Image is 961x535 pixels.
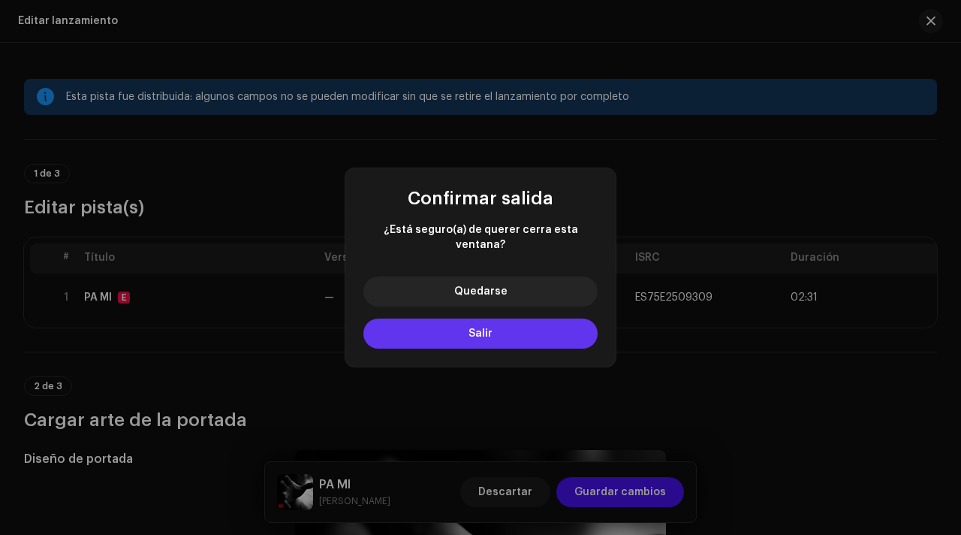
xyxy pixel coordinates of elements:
[363,319,598,349] button: Salir
[408,189,553,207] span: Confirmar salida
[363,222,598,252] span: ¿Está seguro(a) de querer cerra esta ventana?
[468,328,493,339] span: Salir
[363,277,598,307] button: Quedarse
[454,286,508,297] span: Quedarse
